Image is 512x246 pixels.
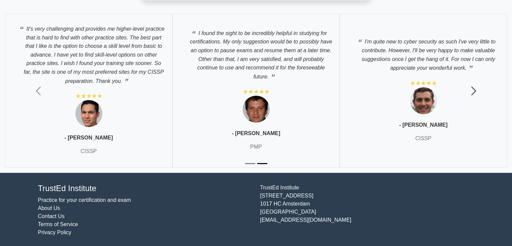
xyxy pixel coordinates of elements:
[410,79,437,87] div: ★★★★★
[12,21,165,85] p: It's very challenging and provides me higher-level practice that is hard to find with other pract...
[415,134,431,143] p: CISSP
[256,184,478,237] div: TrustEd Institute [STREET_ADDRESS] 1017 HC Amsterdam [GEOGRAPHIC_DATA] [EMAIL_ADDRESS][DOMAIN_NAME]
[347,34,500,72] p: I'm quite new to cyber security as such I've very little to contribute. However, I'll be very hap...
[38,221,78,227] a: Terms of Service
[243,88,270,96] div: ★★★★★
[80,147,97,155] p: CISSP
[399,121,447,129] p: - [PERSON_NAME]
[38,229,72,235] a: Privacy Policy
[75,92,102,100] div: ★★★★★
[232,129,280,137] p: - [PERSON_NAME]
[64,134,113,142] p: - [PERSON_NAME]
[243,96,270,123] img: Testimonial 2
[257,160,267,167] button: Slide 2
[75,100,102,127] img: Testimonial 1
[38,184,252,193] h4: TrustEd Institute
[38,197,131,203] a: Practice for your certification and exam
[38,205,60,211] a: About Us
[245,160,255,167] button: Slide 1
[250,143,262,151] p: PMP
[179,25,333,81] p: I found the sight to be incredibly helpful in studying for certifications. My only suggestion wou...
[38,213,65,219] a: Contact Us
[410,87,437,114] img: Testimonial 3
